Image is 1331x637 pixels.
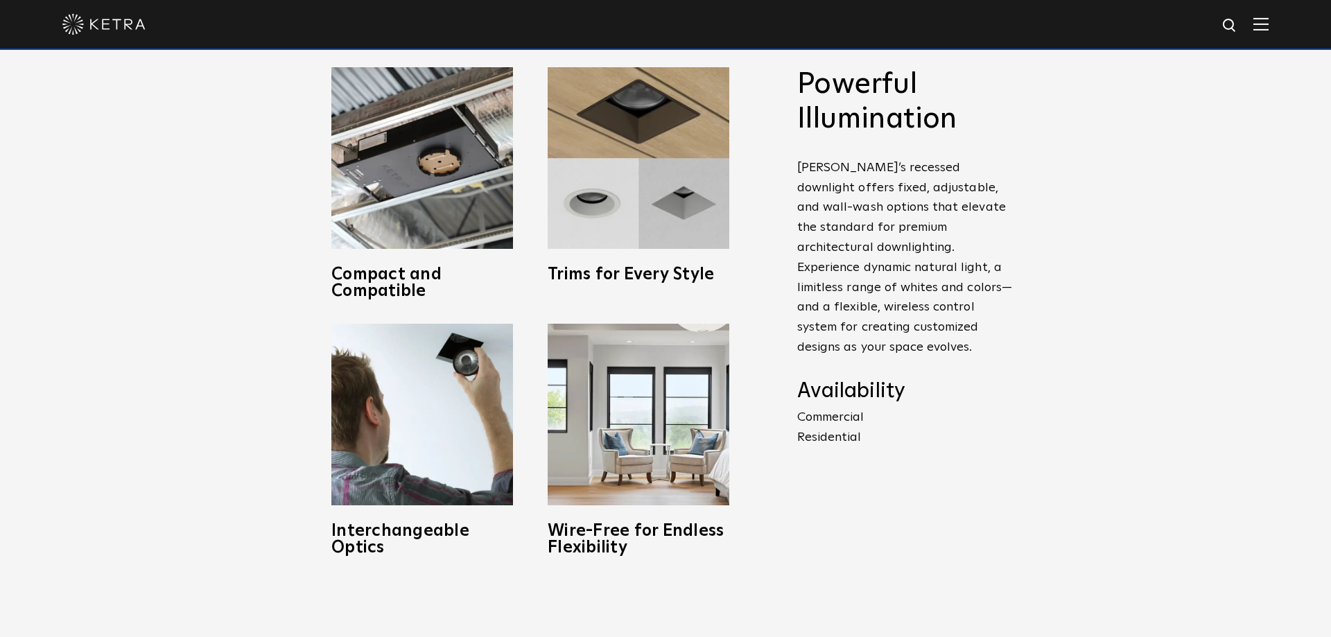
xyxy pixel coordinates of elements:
h3: Trims for Every Style [548,266,729,283]
img: ketra-logo-2019-white [62,14,146,35]
img: trims-for-every-style [548,67,729,249]
h4: Availability [797,378,1012,405]
p: [PERSON_NAME]’s recessed downlight offers fixed, adjustable, and wall-wash options that elevate t... [797,158,1012,358]
img: D3_WV_Bedroom [548,324,729,505]
h3: Interchangeable Optics [331,523,513,556]
h2: Powerful Illumination [797,67,1012,137]
h3: Wire-Free for Endless Flexibility [548,523,729,556]
img: search icon [1221,17,1239,35]
img: compact-and-copatible [331,67,513,249]
p: Commercial Residential [797,408,1012,448]
img: Hamburger%20Nav.svg [1253,17,1269,30]
img: D3_OpticSwap [331,324,513,505]
h3: Compact and Compatible [331,266,513,299]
